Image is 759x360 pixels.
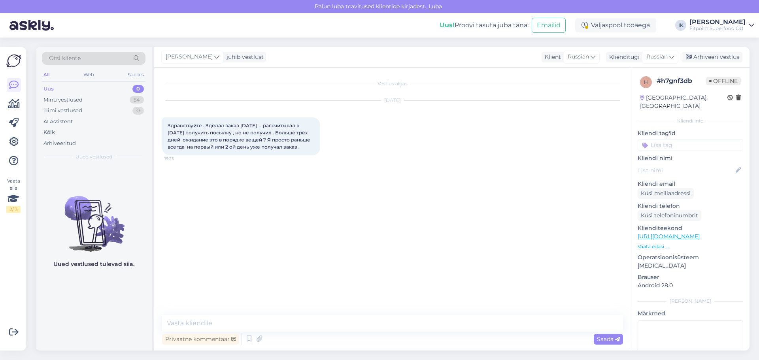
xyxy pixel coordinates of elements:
[162,80,623,87] div: Vestlus algas
[82,70,96,80] div: Web
[675,20,686,31] div: IK
[638,233,700,240] a: [URL][DOMAIN_NAME]
[640,94,727,110] div: [GEOGRAPHIC_DATA], [GEOGRAPHIC_DATA]
[638,188,694,199] div: Küsi meiliaadressi
[43,118,73,126] div: AI Assistent
[689,19,754,32] a: [PERSON_NAME]Fitpoint Superfood OÜ
[532,18,566,33] button: Emailid
[6,53,21,68] img: Askly Logo
[568,53,589,61] span: Russian
[162,97,623,104] div: [DATE]
[638,139,743,151] input: Lisa tag
[130,96,144,104] div: 54
[646,53,668,61] span: Russian
[638,273,743,281] p: Brauser
[638,166,734,175] input: Lisa nimi
[168,123,312,150] span: Здравствуйте . Зделал заказ [DATE] .. рассчитывал в [DATE] получить посылку , но не получил . Бол...
[638,154,743,162] p: Kliendi nimi
[440,21,455,29] b: Uus!
[53,260,134,268] p: Uued vestlused tulevad siia.
[638,243,743,250] p: Vaata edasi ...
[6,206,21,213] div: 2 / 3
[706,77,741,85] span: Offline
[6,177,21,213] div: Vaata siia
[644,79,648,85] span: h
[638,309,743,318] p: Märkmed
[638,281,743,290] p: Android 28.0
[43,96,83,104] div: Minu vestlused
[49,54,81,62] span: Otsi kliente
[223,53,264,61] div: juhib vestlust
[43,107,82,115] div: Tiimi vestlused
[43,139,76,147] div: Arhiveeritud
[638,129,743,138] p: Kliendi tag'id
[638,262,743,270] p: [MEDICAL_DATA]
[164,156,194,162] span: 19:23
[162,334,239,345] div: Privaatne kommentaar
[638,210,701,221] div: Küsi telefoninumbrit
[126,70,145,80] div: Socials
[132,85,144,93] div: 0
[638,253,743,262] p: Operatsioonisüsteem
[638,117,743,124] div: Kliendi info
[132,107,144,115] div: 0
[42,70,51,80] div: All
[689,25,746,32] div: Fitpoint Superfood OÜ
[43,85,54,93] div: Uus
[426,3,444,10] span: Luba
[657,76,706,86] div: # h7gnf3db
[597,335,620,343] span: Saada
[575,18,656,32] div: Väljaspool tööaega
[440,21,529,30] div: Proovi tasuta juba täna:
[682,52,742,62] div: Arhiveeri vestlus
[638,180,743,188] p: Kliendi email
[638,202,743,210] p: Kliendi telefon
[638,224,743,232] p: Klienditeekond
[43,128,55,136] div: Kõik
[36,182,152,253] img: No chats
[166,53,213,61] span: [PERSON_NAME]
[76,153,112,160] span: Uued vestlused
[689,19,746,25] div: [PERSON_NAME]
[638,298,743,305] div: [PERSON_NAME]
[606,53,640,61] div: Klienditugi
[542,53,561,61] div: Klient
